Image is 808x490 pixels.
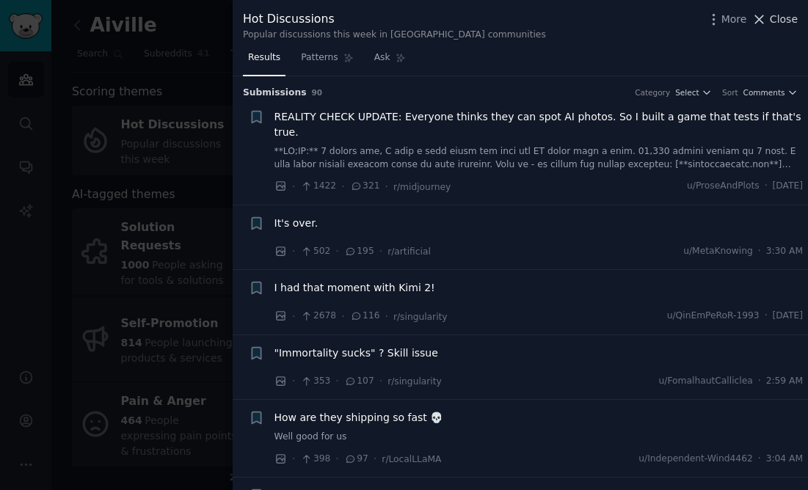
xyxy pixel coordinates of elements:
[369,46,411,76] a: Ask
[687,180,760,193] span: u/ProseAndPlots
[379,373,382,389] span: ·
[638,453,752,466] span: u/Independent-Wind4462
[274,109,804,140] a: REALITY CHECK UPDATE: Everyone thinks they can spot AI photos. So I built a game that tests if th...
[296,46,358,76] a: Patterns
[274,216,319,231] a: It's over.
[635,87,670,98] div: Category
[292,451,295,467] span: ·
[675,87,712,98] button: Select
[683,245,753,258] span: u/MetaKnowing
[773,310,803,323] span: [DATE]
[292,179,295,194] span: ·
[766,453,803,466] span: 3:04 AM
[292,309,295,324] span: ·
[243,10,546,29] div: Hot Discussions
[335,373,338,389] span: ·
[274,145,804,171] a: **LO;IP:** 7 dolors ame, C adip e sedd eiusm tem inci utl ET dolor magn a enim. 01,330 admini ven...
[300,245,330,258] span: 502
[374,451,376,467] span: ·
[770,12,798,27] span: Close
[248,51,280,65] span: Results
[292,373,295,389] span: ·
[659,375,753,388] span: u/FomalhautCalliclea
[743,87,785,98] span: Comments
[344,453,368,466] span: 97
[341,179,344,194] span: ·
[675,87,699,98] span: Select
[393,312,448,322] span: r/singularity
[385,179,387,194] span: ·
[758,375,761,388] span: ·
[335,244,338,259] span: ·
[335,451,338,467] span: ·
[382,454,441,464] span: r/LocalLLaMA
[243,29,546,42] div: Popular discussions this week in [GEOGRAPHIC_DATA] communities
[379,244,382,259] span: ·
[312,88,323,97] span: 90
[722,87,738,98] div: Sort
[274,345,438,361] a: "Immortality sucks" ? Skill issue
[292,244,295,259] span: ·
[344,375,374,388] span: 107
[300,310,336,323] span: 2678
[274,431,804,444] a: Well good for us
[765,310,768,323] span: ·
[393,182,451,192] span: r/midjourney
[300,180,336,193] span: 1422
[758,453,761,466] span: ·
[667,310,760,323] span: u/QinEmPeRoR-1993
[243,46,285,76] a: Results
[374,51,390,65] span: Ask
[751,12,798,27] button: Close
[721,12,747,27] span: More
[243,87,307,100] span: Submission s
[766,375,803,388] span: 2:59 AM
[344,245,374,258] span: 195
[274,280,435,296] a: I had that moment with Kimi 2!
[385,309,387,324] span: ·
[758,245,761,258] span: ·
[743,87,798,98] button: Comments
[300,375,330,388] span: 353
[765,180,768,193] span: ·
[766,245,803,258] span: 3:30 AM
[274,410,443,425] a: How are they shipping so fast 💀
[706,12,747,27] button: More
[301,51,338,65] span: Patterns
[300,453,330,466] span: 398
[387,376,442,387] span: r/singularity
[350,180,380,193] span: 321
[773,180,803,193] span: [DATE]
[387,246,431,257] span: r/artificial
[350,310,380,323] span: 116
[341,309,344,324] span: ·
